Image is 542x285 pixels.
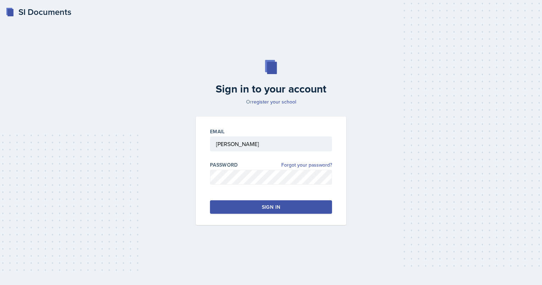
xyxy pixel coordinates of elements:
a: Forgot your password? [281,161,332,169]
label: Email [210,128,225,135]
p: Or [192,98,350,105]
div: Sign in [262,203,280,211]
button: Sign in [210,200,332,214]
a: register your school [252,98,296,105]
h2: Sign in to your account [192,83,350,95]
input: Email [210,136,332,151]
a: SI Documents [6,6,71,18]
label: Password [210,161,238,168]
